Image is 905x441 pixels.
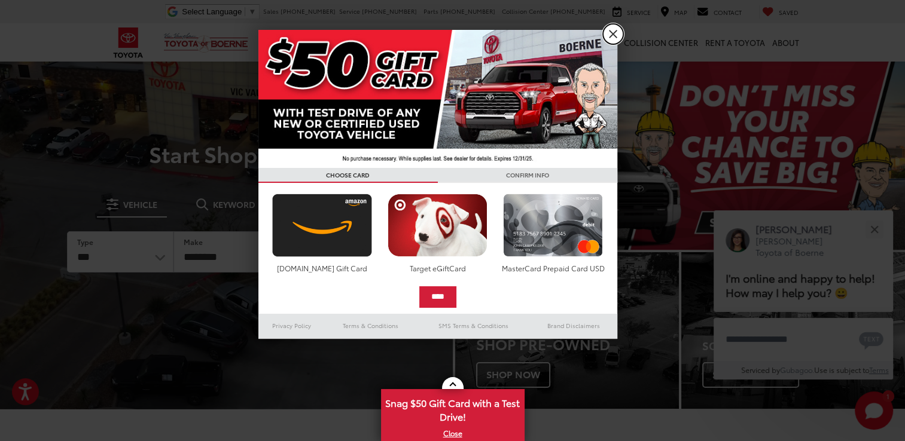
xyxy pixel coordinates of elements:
[258,318,325,333] a: Privacy Policy
[269,194,375,257] img: amazoncard.png
[382,390,523,427] span: Snag $50 Gift Card with a Test Drive!
[385,263,490,273] div: Target eGiftCard
[385,194,490,257] img: targetcard.png
[325,318,416,333] a: Terms & Conditions
[258,30,617,168] img: 42635_top_851395.jpg
[530,318,617,333] a: Brand Disclaimers
[500,263,606,273] div: MasterCard Prepaid Card USD
[500,194,606,257] img: mastercard.png
[269,263,375,273] div: [DOMAIN_NAME] Gift Card
[438,168,617,183] h3: CONFIRM INFO
[417,318,530,333] a: SMS Terms & Conditions
[258,168,438,183] h3: CHOOSE CARD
